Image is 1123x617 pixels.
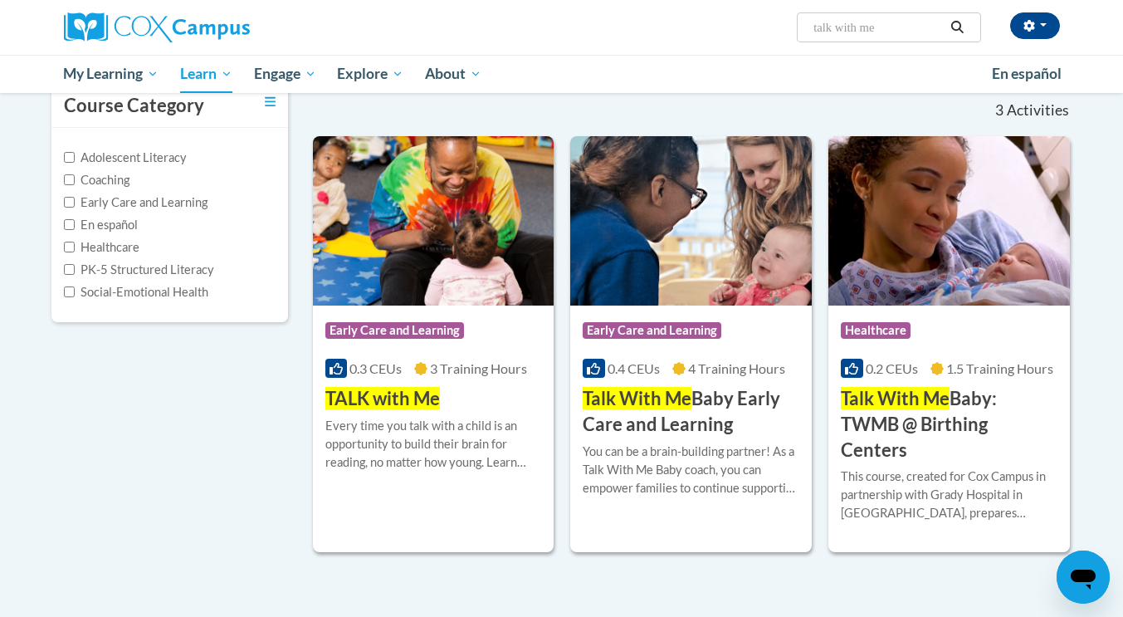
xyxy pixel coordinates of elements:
[265,93,276,111] a: Toggle collapse
[414,55,492,93] a: About
[64,216,138,234] label: En español
[64,93,204,119] h3: Course Category
[64,197,75,208] input: Checkbox for Options
[981,56,1072,91] a: En español
[325,417,542,472] div: Every time you talk with a child is an opportunity to build their brain for reading, no matter ho...
[828,136,1070,552] a: Course LogoHealthcare0.2 CEUs1.5 Training Hours Talk With MeBaby: TWMB @ Birthing CentersThis cou...
[425,64,481,84] span: About
[325,322,464,339] span: Early Care and Learning
[583,386,799,438] h3: Baby Early Care and Learning
[254,64,316,84] span: Engage
[1057,551,1110,604] iframe: Button to launch messaging window
[1007,101,1069,120] span: Activities
[828,136,1070,306] img: Course Logo
[64,286,75,297] input: Checkbox for Options
[313,136,554,552] a: Course LogoEarly Care and Learning0.3 CEUs3 Training Hours TALK with MeEvery time you talk with a...
[325,387,440,409] span: TALK with Me
[64,193,208,212] label: Early Care and Learning
[841,387,950,409] span: Talk With Me
[64,238,139,257] label: Healthcare
[180,64,232,84] span: Learn
[64,174,75,185] input: Checkbox for Options
[570,136,812,552] a: Course LogoEarly Care and Learning0.4 CEUs4 Training Hours Talk With MeBaby Early Care and Learni...
[169,55,243,93] a: Learn
[64,12,379,42] a: Cox Campus
[812,17,945,37] input: Search Courses
[608,360,660,376] span: 0.4 CEUs
[349,360,402,376] span: 0.3 CEUs
[1010,12,1060,39] button: Account Settings
[583,322,721,339] span: Early Care and Learning
[64,242,75,252] input: Checkbox for Options
[326,55,414,93] a: Explore
[243,55,327,93] a: Engage
[64,264,75,275] input: Checkbox for Options
[866,360,918,376] span: 0.2 CEUs
[841,386,1057,463] h3: Baby: TWMB @ Birthing Centers
[995,101,1003,120] span: 3
[992,65,1062,82] span: En español
[841,468,1057,522] div: This course, created for Cox Campus in partnership with Grady Hospital in [GEOGRAPHIC_DATA], prep...
[570,136,812,306] img: Course Logo
[946,360,1053,376] span: 1.5 Training Hours
[39,55,1085,93] div: Main menu
[64,219,75,230] input: Checkbox for Options
[64,261,214,279] label: PK-5 Structured Literacy
[430,360,527,376] span: 3 Training Hours
[64,152,75,163] input: Checkbox for Options
[53,55,170,93] a: My Learning
[583,387,691,409] span: Talk With Me
[64,283,208,301] label: Social-Emotional Health
[64,149,187,167] label: Adolescent Literacy
[583,443,799,497] div: You can be a brain-building partner! As a Talk With Me Baby coach, you can empower families to co...
[64,171,129,189] label: Coaching
[64,12,250,42] img: Cox Campus
[337,64,403,84] span: Explore
[945,17,969,37] button: Search
[841,322,911,339] span: Healthcare
[688,360,785,376] span: 4 Training Hours
[63,64,159,84] span: My Learning
[313,136,554,306] img: Course Logo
